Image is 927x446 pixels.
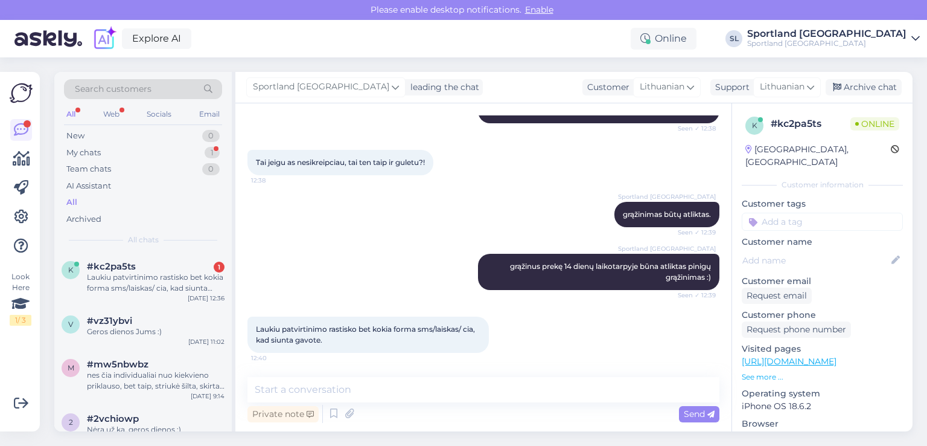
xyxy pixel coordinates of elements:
span: Lithuanian [640,80,684,94]
img: Askly Logo [10,82,33,105]
span: Enable [521,4,557,15]
div: 0 [202,130,220,142]
span: 2 [69,418,73,427]
a: [URL][DOMAIN_NAME] [742,356,836,367]
span: Online [850,117,899,131]
div: [DATE] 12:36 [188,294,225,303]
div: Archived [66,213,101,225]
div: [DATE] 9:14 [191,392,225,401]
input: Add a tag [742,213,903,231]
div: 1 [205,147,220,159]
div: 0 [202,163,220,175]
span: v [68,320,73,329]
div: 1 / 3 [10,315,31,326]
div: Laukiu patvirtinimo rastisko bet kokia forma sms/laiskas/ cia, kad siunta gavote. [87,272,225,294]
span: #vz31ybvi [87,315,132,326]
span: Send [684,409,715,419]
div: Request phone number [742,322,851,338]
div: nes čia individualiai nuo kiekvieno priklauso, bet taip, striukė šilta, skirta žiemai. :) [87,370,225,392]
span: 12:40 [251,354,296,363]
span: Sportland [GEOGRAPHIC_DATA] [618,244,716,253]
div: Socials [144,106,174,122]
p: Operating system [742,387,903,400]
div: [GEOGRAPHIC_DATA], [GEOGRAPHIC_DATA] [745,143,891,169]
span: Search customers [75,83,151,95]
div: New [66,130,84,142]
span: Seen ✓ 12:38 [671,124,716,133]
p: Customer phone [742,309,903,322]
div: AI Assistant [66,180,111,192]
span: grąžinus prekę 14 dienų laikotarpyje būna atliktas pinigų grąžinimas :) [510,262,713,282]
div: Look Here [10,271,31,326]
span: #mw5nbwbz [87,359,148,370]
span: Sportland [GEOGRAPHIC_DATA] [253,80,389,94]
p: Browser [742,418,903,430]
img: explore-ai [92,26,117,51]
div: All [66,196,77,208]
p: Safari 18.6 [742,430,903,443]
span: Laukiu patvirtinimo rastisko bet kokia forma sms/laiskas/ cia, kad siunta gavote. [256,325,477,344]
span: 12:38 [251,176,296,185]
span: #kc2pa5ts [87,261,136,272]
p: iPhone OS 18.6.2 [742,400,903,413]
div: Private note [247,406,319,422]
div: Customer information [742,179,903,190]
p: Customer tags [742,198,903,210]
span: Tai jeigu as nesikreipciau, tai ten taip ir guletu?! [256,158,425,167]
span: Lithuanian [760,80,804,94]
span: k [752,121,757,130]
p: Customer email [742,275,903,288]
span: k [68,265,74,274]
div: Team chats [66,163,111,175]
input: Add name [742,254,889,267]
div: All [64,106,78,122]
div: # kc2pa5ts [771,117,850,131]
div: Nėra už ką, geros dienos :) [87,424,225,435]
a: Sportland [GEOGRAPHIC_DATA]Sportland [GEOGRAPHIC_DATA] [747,29,920,48]
p: Customer name [742,236,903,248]
span: #2vchiowp [87,413,139,424]
span: All chats [128,234,159,245]
div: SL [725,30,742,47]
div: Support [710,81,750,94]
div: Customer [582,81,629,94]
span: Seen ✓ 12:39 [671,291,716,300]
div: Request email [742,288,812,304]
span: grąžinimas būtų atliktas. [623,210,711,219]
p: See more ... [742,372,903,383]
div: leading the chat [406,81,479,94]
span: Seen ✓ 12:39 [671,228,716,237]
div: 1 [214,262,225,273]
div: Web [101,106,122,122]
div: Geros dienos Jums :) [87,326,225,337]
div: Online [631,28,696,50]
span: m [68,363,74,372]
a: Explore AI [122,28,191,49]
div: Email [197,106,222,122]
div: Archive chat [826,79,902,95]
div: [DATE] 11:02 [188,337,225,346]
div: My chats [66,147,101,159]
div: Sportland [GEOGRAPHIC_DATA] [747,29,906,39]
span: Sportland [GEOGRAPHIC_DATA] [618,192,716,201]
div: Sportland [GEOGRAPHIC_DATA] [747,39,906,48]
p: Visited pages [742,343,903,355]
